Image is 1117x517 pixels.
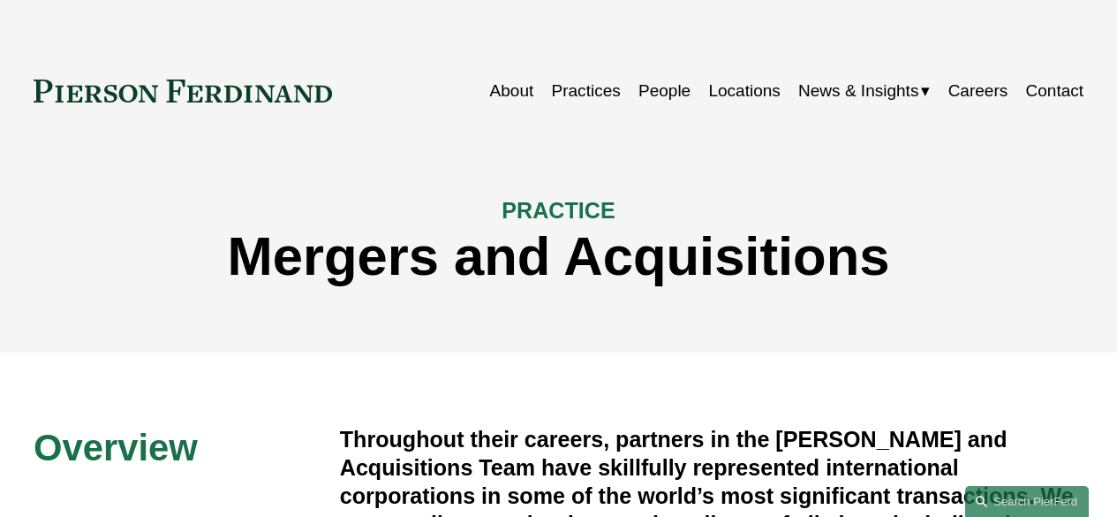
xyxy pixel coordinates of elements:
a: About [490,74,534,108]
a: Practices [552,74,621,108]
a: Locations [708,74,780,108]
a: Contact [1026,74,1084,108]
span: PRACTICE [502,198,615,223]
a: Careers [948,74,1008,108]
h1: Mergers and Acquisitions [34,225,1083,287]
a: People [638,74,691,108]
a: folder dropdown [798,74,930,108]
a: Search this site [965,486,1089,517]
span: Overview [34,427,198,468]
span: News & Insights [798,76,918,106]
